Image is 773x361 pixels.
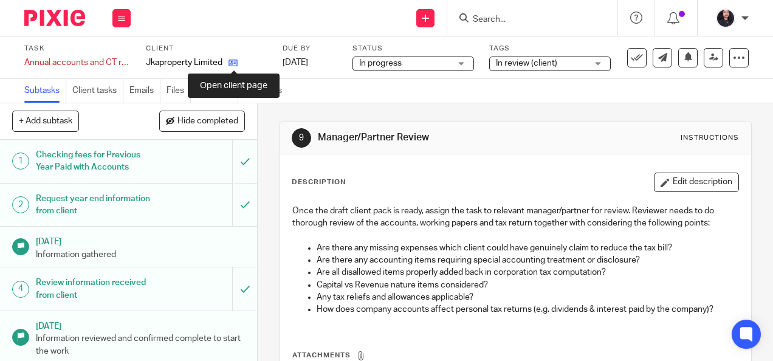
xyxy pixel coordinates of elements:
a: Subtasks [24,79,66,103]
h1: [DATE] [36,233,245,248]
a: Audit logs [244,79,288,103]
button: Edit description [654,173,739,192]
span: [DATE] [283,58,308,67]
img: MicrosoftTeams-image.jfif [716,9,735,28]
p: Information gathered [36,249,245,261]
label: Tags [489,44,611,53]
a: Emails [129,79,160,103]
img: Pixie [24,10,85,26]
div: Instructions [681,133,739,143]
div: Annual accounts and CT return [24,57,131,69]
p: Are all disallowed items properly added back in corporation tax computation? [317,266,738,278]
label: Due by [283,44,337,53]
p: Jkaproperty Limited [146,57,222,69]
p: How does company accounts affect personal tax returns (e.g. dividends & interest paid by the comp... [317,303,738,315]
label: Client [146,44,267,53]
h1: Review information received from client [36,273,159,304]
p: Are there any accounting items requiring special accounting treatment or disclosure? [317,254,738,266]
p: Once the draft client pack is ready, assign the task to relevant manager/partner for review. Revi... [292,205,738,230]
h1: Manager/Partner Review [318,131,541,144]
p: Information reviewed and confirmed complete to start the work [36,332,245,357]
h1: Request year end information from client [36,190,159,221]
h1: [DATE] [36,317,245,332]
a: Notes (2) [197,79,238,103]
div: 2 [12,196,29,213]
p: Description [292,177,346,187]
p: Capital vs Revenue nature items considered? [317,279,738,291]
button: + Add subtask [12,111,79,131]
a: Client tasks [72,79,123,103]
a: Files [167,79,191,103]
span: Hide completed [177,117,238,126]
div: 1 [12,153,29,170]
label: Status [352,44,474,53]
div: 9 [292,128,311,148]
span: Attachments [292,352,351,359]
label: Task [24,44,131,53]
span: In review (client) [496,59,557,67]
p: Are there any missing expenses which client could have genuinely claim to reduce the tax bill? [317,242,738,254]
button: Hide completed [159,111,245,131]
h1: Checking fees for Previous Year Paid with Accounts [36,146,159,177]
p: Any tax reliefs and allowances applicable? [317,291,738,303]
input: Search [472,15,581,26]
span: In progress [359,59,402,67]
div: 4 [12,281,29,298]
